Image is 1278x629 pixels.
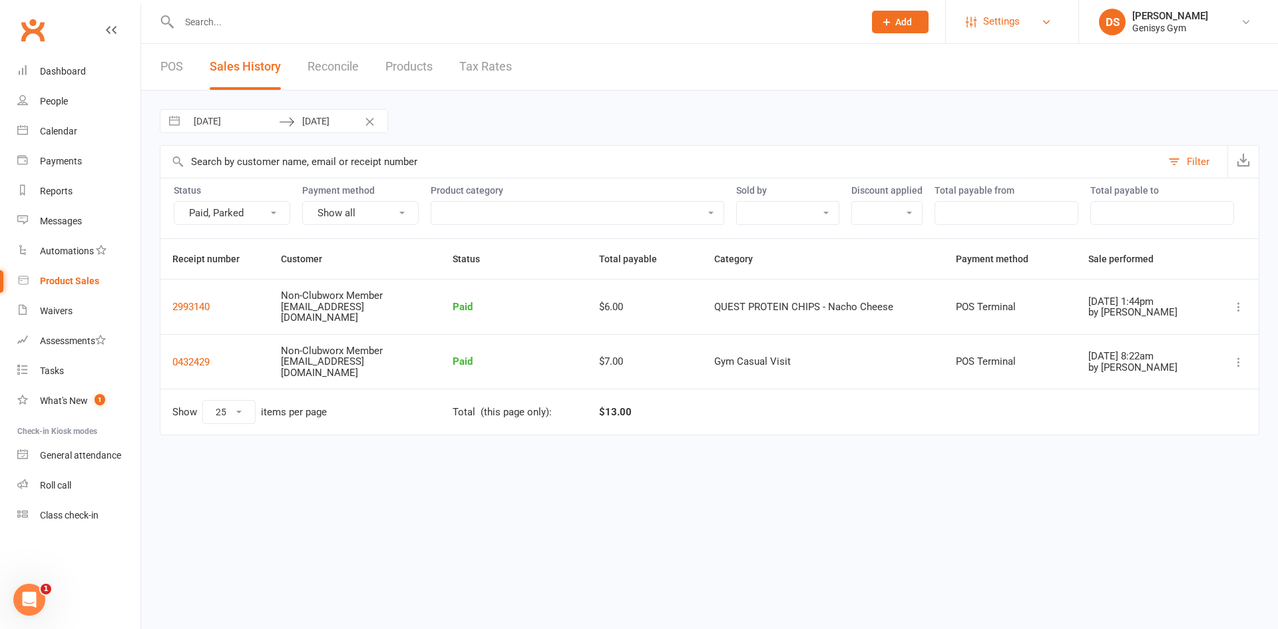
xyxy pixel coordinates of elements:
[17,441,140,471] a: General attendance kiosk mode
[385,44,433,90] a: Products
[281,254,337,264] span: Customer
[40,480,71,491] div: Roll call
[172,400,327,424] div: Show
[17,57,140,87] a: Dashboard
[302,201,419,225] button: Show all
[281,356,401,378] div: [EMAIL_ADDRESS][DOMAIN_NAME]
[956,254,1043,264] span: Payment method
[956,302,1064,313] div: POS Terminal
[1088,296,1199,308] div: [DATE] 1:44pm
[358,108,381,134] button: Clear Dates
[172,354,210,370] button: 0432429
[40,126,77,136] div: Calendar
[1088,351,1199,362] div: [DATE] 8:22am
[40,96,68,106] div: People
[41,584,51,594] span: 1
[281,345,383,357] span: Non-Clubworx Member
[599,356,690,367] div: $7.00
[160,239,269,279] th: Receipt number
[40,335,106,346] div: Assessments
[714,356,932,367] div: Gym Casual Visit
[431,185,724,196] label: Product category
[162,110,186,132] button: Interact with the calendar and add the check-in date for your trip.
[459,44,512,90] a: Tax Rates
[174,201,290,225] button: Paid, Parked
[281,251,337,267] button: Customer
[851,185,923,196] label: Discount applied
[1187,154,1209,170] div: Filter
[295,110,387,132] input: To
[40,216,82,226] div: Messages
[17,266,140,296] a: Product Sales
[40,156,82,166] div: Payments
[714,302,932,313] div: QUEST PROTEIN CHIPS - Nacho Cheese
[983,7,1020,37] span: Settings
[40,450,121,461] div: General attendance
[702,239,944,279] th: Category
[17,146,140,176] a: Payments
[599,254,672,264] span: Total payable
[453,251,495,267] button: Status
[453,407,475,418] div: Total
[210,44,281,90] a: Sales History
[1088,251,1168,267] button: Sale performed
[935,185,1078,196] label: Total payable from
[956,356,1064,367] div: POS Terminal
[599,251,672,267] button: Total payable
[17,296,140,326] a: Waivers
[308,44,359,90] a: Reconcile
[17,356,140,386] a: Tasks
[1099,9,1126,35] div: DS
[172,299,210,315] button: 2993140
[17,176,140,206] a: Reports
[17,471,140,501] a: Roll call
[302,185,419,196] label: Payment method
[40,66,86,77] div: Dashboard
[956,251,1043,267] button: Payment method
[481,407,552,418] div: (this page only):
[1162,146,1227,178] button: Filter
[1132,10,1208,22] div: [PERSON_NAME]
[895,17,912,27] span: Add
[599,302,690,313] div: $6.00
[186,110,279,132] input: From
[17,236,140,266] a: Automations
[16,13,49,47] a: Clubworx
[40,306,73,316] div: Waivers
[1088,307,1199,318] div: by [PERSON_NAME]
[281,302,401,323] div: [EMAIL_ADDRESS][DOMAIN_NAME]
[17,501,140,530] a: Class kiosk mode
[40,246,94,256] div: Automations
[599,400,632,424] div: $13.00
[453,356,575,367] div: Paid
[40,186,73,196] div: Reports
[40,276,99,286] div: Product Sales
[174,185,290,196] label: Status
[261,407,327,418] div: items per page
[40,395,88,406] div: What's New
[736,185,839,196] label: Sold by
[17,206,140,236] a: Messages
[175,13,855,31] input: Search...
[453,302,575,313] div: Paid
[1088,362,1199,373] div: by [PERSON_NAME]
[872,11,929,33] button: Add
[40,510,99,521] div: Class check-in
[17,87,140,116] a: People
[17,386,140,416] a: What's New1
[281,290,383,302] span: Non-Clubworx Member
[1090,185,1234,196] label: Total payable to
[17,326,140,356] a: Assessments
[40,365,64,376] div: Tasks
[13,584,45,616] iframe: Intercom live chat
[1132,22,1208,34] div: Genisys Gym
[160,146,1162,178] input: Search by customer name, email or receipt number
[95,394,105,405] span: 1
[160,44,183,90] a: POS
[1088,254,1168,264] span: Sale performed
[17,116,140,146] a: Calendar
[453,254,495,264] span: Status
